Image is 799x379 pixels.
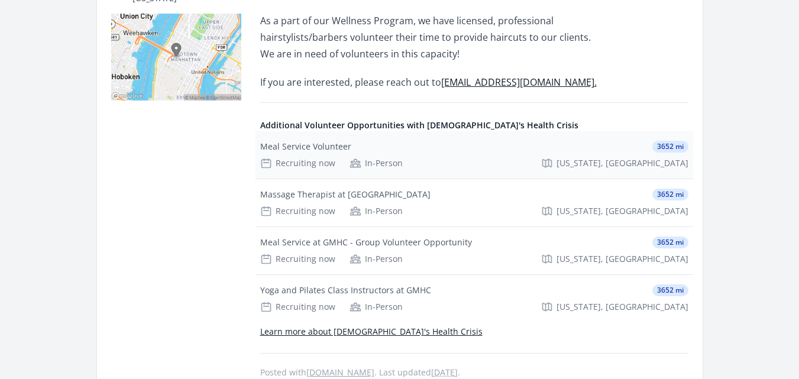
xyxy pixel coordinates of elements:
span: 3652 mi [652,141,688,153]
span: [US_STATE], [GEOGRAPHIC_DATA] [557,205,688,217]
a: Learn more about [DEMOGRAPHIC_DATA]'s Health Crisis [260,326,483,337]
a: Massage Therapist at [GEOGRAPHIC_DATA] 3652 mi Recruiting now In-Person [US_STATE], [GEOGRAPHIC_D... [255,179,693,226]
div: Massage Therapist at [GEOGRAPHIC_DATA] [260,189,431,200]
span: [US_STATE], [GEOGRAPHIC_DATA] [557,301,688,313]
a: Meal Service Volunteer 3652 mi Recruiting now In-Person [US_STATE], [GEOGRAPHIC_DATA] [255,131,693,179]
h4: Additional Volunteer Opportunities with [DEMOGRAPHIC_DATA]'s Health Crisis [260,119,688,131]
a: [DOMAIN_NAME] [306,367,374,378]
div: In-Person [350,205,403,217]
div: Meal Service Volunteer [260,141,351,153]
div: Yoga and Pilates Class Instructors at GMHC [260,284,431,296]
div: In-Person [350,253,403,265]
div: Meal Service at GMHC - Group Volunteer Opportunity [260,237,472,248]
div: In-Person [350,301,403,313]
p: If you are interested, please reach out to [260,74,606,90]
span: [US_STATE], [GEOGRAPHIC_DATA] [557,157,688,169]
span: 3652 mi [652,237,688,248]
div: Recruiting now [260,301,335,313]
a: Yoga and Pilates Class Instructors at GMHC 3652 mi Recruiting now In-Person [US_STATE], [GEOGRAPH... [255,275,693,322]
p: As a part of our Wellness Program, we have licensed, professional hairstylists/barbers volunteer ... [260,12,606,62]
p: Posted with . Last updated . [260,368,688,377]
span: 3652 mi [652,189,688,200]
span: [US_STATE], [GEOGRAPHIC_DATA] [557,253,688,265]
abbr: Fri, Jun 13, 2025 6:30 PM [431,367,458,378]
div: Recruiting now [260,205,335,217]
a: Meal Service at GMHC - Group Volunteer Opportunity 3652 mi Recruiting now In-Person [US_STATE], [... [255,227,693,274]
div: Recruiting now [260,157,335,169]
a: [EMAIL_ADDRESS][DOMAIN_NAME]. [441,76,597,89]
div: In-Person [350,157,403,169]
div: Recruiting now [260,253,335,265]
img: Map [111,14,241,101]
span: 3652 mi [652,284,688,296]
